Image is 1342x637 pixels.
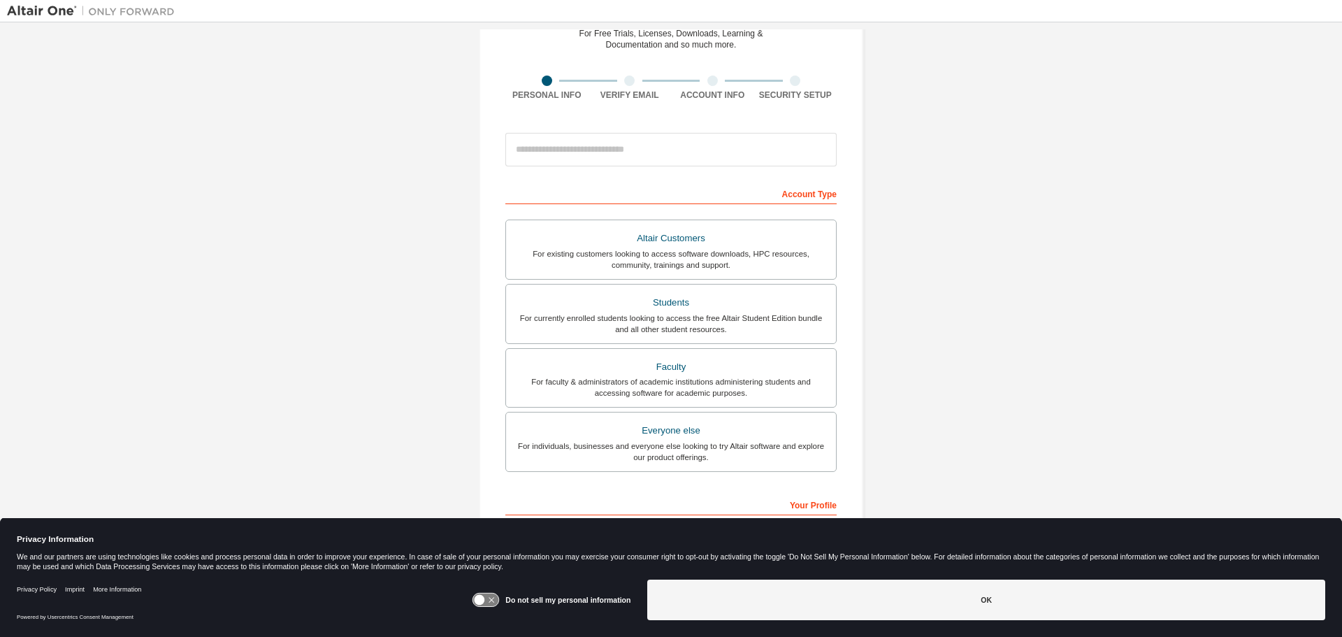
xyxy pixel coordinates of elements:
[514,441,828,463] div: For individuals, businesses and everyone else looking to try Altair software and explore our prod...
[671,90,754,101] div: Account Info
[514,313,828,335] div: For currently enrolled students looking to access the free Altair Student Edition bundle and all ...
[514,293,828,313] div: Students
[505,90,589,101] div: Personal Info
[514,229,828,248] div: Altair Customers
[514,248,828,271] div: For existing customers looking to access software downloads, HPC resources, community, trainings ...
[589,90,672,101] div: Verify Email
[7,4,182,18] img: Altair One
[754,90,837,101] div: Security Setup
[505,493,837,515] div: Your Profile
[514,376,828,399] div: For faculty & administrators of academic institutions administering students and accessing softwa...
[514,357,828,377] div: Faculty
[514,421,828,441] div: Everyone else
[579,28,763,50] div: For Free Trials, Licenses, Downloads, Learning & Documentation and so much more.
[505,182,837,204] div: Account Type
